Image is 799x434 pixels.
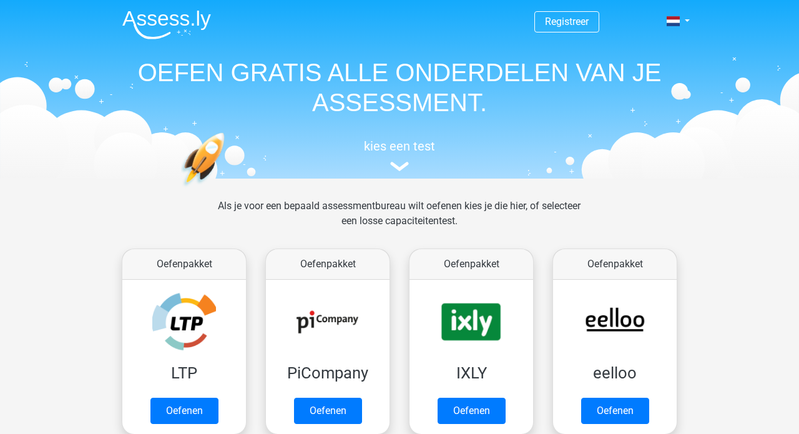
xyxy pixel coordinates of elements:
[150,398,218,424] a: Oefenen
[390,162,409,171] img: assessment
[208,199,591,244] div: Als je voor een bepaald assessmentbureau wilt oefenen kies je die hier, of selecteer een losse ca...
[294,398,362,424] a: Oefenen
[545,16,589,27] a: Registreer
[438,398,506,424] a: Oefenen
[122,10,211,39] img: Assessly
[181,132,273,245] img: oefenen
[112,139,687,154] h5: kies een test
[112,57,687,117] h1: OEFEN GRATIS ALLE ONDERDELEN VAN JE ASSESSMENT.
[112,139,687,172] a: kies een test
[581,398,649,424] a: Oefenen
